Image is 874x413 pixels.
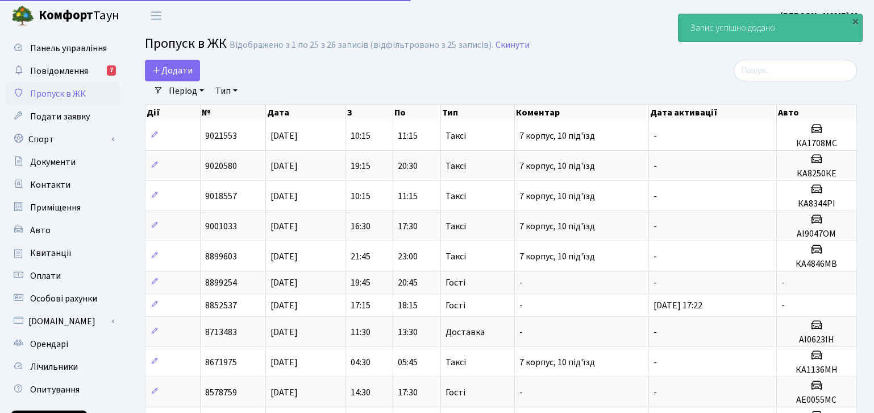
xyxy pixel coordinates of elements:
[30,383,80,396] span: Опитування
[781,199,852,209] h5: КА8344РІ
[6,60,119,82] a: Повідомлення7
[30,65,88,77] span: Повідомлення
[205,326,237,338] span: 8713483
[270,250,298,263] span: [DATE]
[649,105,777,121] th: Дата активації
[446,222,466,231] span: Таксі
[211,81,242,101] a: Тип
[164,81,209,101] a: Період
[398,356,418,369] span: 05:45
[39,6,119,26] span: Таун
[351,250,371,263] span: 21:45
[781,168,852,179] h5: КА8250КЕ
[654,190,657,203] span: -
[519,386,523,399] span: -
[398,250,418,263] span: 23:00
[781,395,852,406] h5: АЕ0055МС
[6,196,119,219] a: Приміщення
[30,361,78,373] span: Лічильники
[654,356,657,369] span: -
[230,40,493,51] div: Відображено з 1 по 25 з 26 записів (відфільтровано з 25 записів).
[205,356,237,369] span: 8671975
[270,160,298,172] span: [DATE]
[446,192,466,201] span: Таксі
[446,301,465,310] span: Гості
[850,15,861,27] div: ×
[351,220,371,233] span: 16:30
[205,190,237,203] span: 9018557
[781,229,852,239] h5: АІ9047ОМ
[398,276,418,289] span: 20:45
[519,276,523,289] span: -
[6,242,119,265] a: Квитанції
[6,378,119,401] a: Опитування
[351,190,371,203] span: 10:15
[6,356,119,378] a: Лічильники
[270,386,298,399] span: [DATE]
[519,190,595,203] span: 7 корпус, 10 під'їзд
[30,179,70,191] span: Контакти
[781,365,852,375] h5: КА1136МН
[519,299,523,312] span: -
[30,224,51,237] span: Авто
[351,326,371,338] span: 11:30
[781,259,852,270] h5: КА4846МВ
[6,287,119,310] a: Особові рахунки
[205,160,237,172] span: 9020580
[777,105,857,121] th: Авто
[30,156,76,168] span: Документи
[654,130,657,142] span: -
[446,388,465,397] span: Гості
[351,276,371,289] span: 19:45
[519,250,595,263] span: 7 корпус, 10 під'їзд
[398,326,418,338] span: 13:30
[201,105,266,121] th: №
[519,356,595,369] span: 7 корпус, 10 під'їзд
[270,326,298,338] span: [DATE]
[654,160,657,172] span: -
[145,60,200,81] a: Додати
[270,190,298,203] span: [DATE]
[446,162,466,171] span: Таксі
[496,40,530,51] a: Скинути
[446,131,466,141] span: Таксі
[398,220,418,233] span: 17:30
[780,10,860,22] b: [PERSON_NAME] М.
[351,299,371,312] span: 17:15
[398,160,418,172] span: 20:30
[679,14,862,42] div: Запис успішно додано.
[11,5,34,27] img: logo.png
[781,299,785,312] span: -
[734,60,857,81] input: Пошук...
[654,386,657,399] span: -
[519,220,595,233] span: 7 корпус, 10 під'їзд
[270,130,298,142] span: [DATE]
[781,138,852,149] h5: КА1708МС
[6,333,119,356] a: Орендарі
[351,386,371,399] span: 14:30
[351,160,371,172] span: 19:15
[398,386,418,399] span: 17:30
[519,130,595,142] span: 7 корпус, 10 під'їзд
[30,247,72,259] span: Квитанції
[6,219,119,242] a: Авто
[205,276,237,289] span: 8899254
[30,292,97,305] span: Особові рахунки
[398,130,418,142] span: 11:15
[30,270,61,282] span: Оплати
[205,299,237,312] span: 8852537
[107,65,116,76] div: 7
[351,130,371,142] span: 10:15
[6,151,119,174] a: Документи
[266,105,346,121] th: Дата
[654,299,702,312] span: [DATE] 17:22
[270,299,298,312] span: [DATE]
[393,105,441,121] th: По
[398,299,418,312] span: 18:15
[270,356,298,369] span: [DATE]
[780,9,860,23] a: [PERSON_NAME] М.
[654,220,657,233] span: -
[6,265,119,287] a: Оплати
[205,386,237,399] span: 8578759
[145,34,227,53] span: Пропуск в ЖК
